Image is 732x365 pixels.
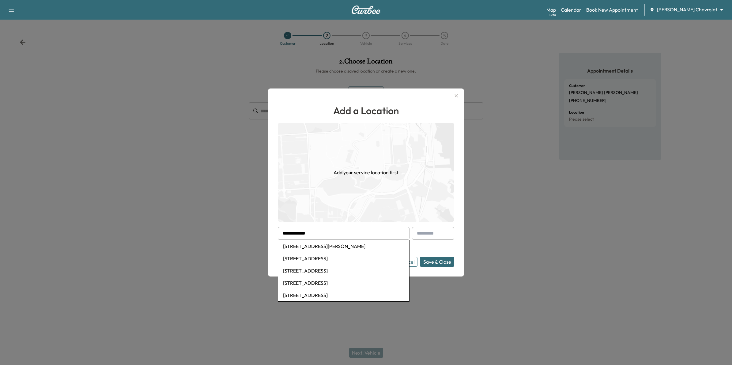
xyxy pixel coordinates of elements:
[549,13,556,17] div: Beta
[420,257,454,267] button: Save & Close
[546,6,556,13] a: MapBeta
[657,6,717,13] span: [PERSON_NAME] Chevrolet
[278,240,409,252] li: [STREET_ADDRESS][PERSON_NAME]
[278,252,409,265] li: [STREET_ADDRESS]
[278,265,409,277] li: [STREET_ADDRESS]
[351,6,381,14] img: Curbee Logo
[278,103,454,118] h1: Add a Location
[278,289,409,301] li: [STREET_ADDRESS]
[334,169,398,176] h1: Add your service location first
[561,6,581,13] a: Calendar
[278,123,454,222] img: empty-map-CL6vilOE.png
[278,277,409,289] li: [STREET_ADDRESS]
[586,6,638,13] a: Book New Appointment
